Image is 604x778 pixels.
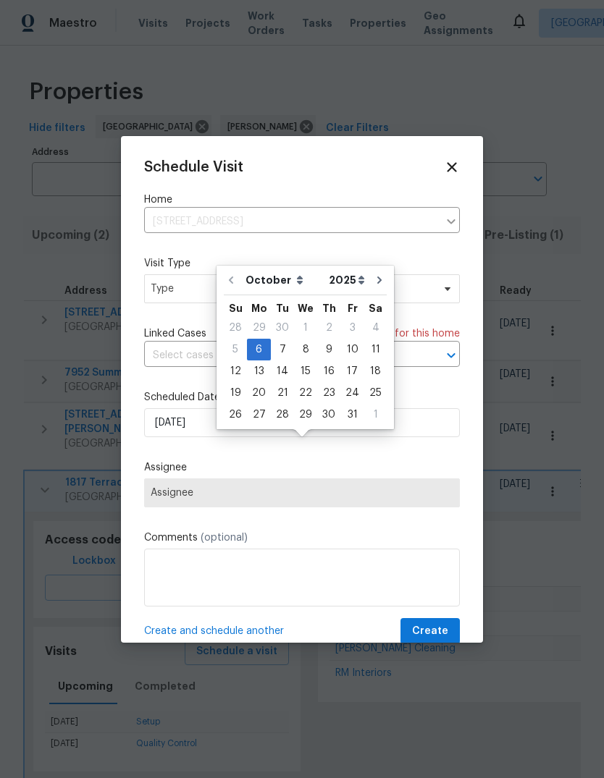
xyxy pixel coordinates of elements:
div: Wed Oct 15 2025 [294,360,317,382]
div: 25 [364,383,387,403]
div: 1 [364,405,387,425]
abbr: Sunday [229,303,243,313]
div: Fri Oct 24 2025 [340,382,364,404]
div: Sun Oct 12 2025 [224,360,247,382]
div: 14 [271,361,294,381]
div: 24 [340,383,364,403]
div: Mon Oct 27 2025 [247,404,271,426]
span: Schedule Visit [144,160,243,174]
div: 11 [364,339,387,360]
div: Thu Oct 30 2025 [317,404,340,426]
div: 7 [271,339,294,360]
abbr: Friday [348,303,358,313]
div: 17 [340,361,364,381]
div: 2 [317,318,340,338]
div: Wed Oct 01 2025 [294,317,317,339]
div: Tue Oct 14 2025 [271,360,294,382]
button: Open [441,345,461,365]
div: 29 [247,318,271,338]
div: Mon Oct 13 2025 [247,360,271,382]
div: 18 [364,361,387,381]
label: Assignee [144,460,460,475]
div: 5 [224,339,247,360]
label: Scheduled Date [144,390,460,405]
div: 4 [364,318,387,338]
div: Thu Oct 16 2025 [317,360,340,382]
div: 27 [247,405,271,425]
div: Tue Oct 21 2025 [271,382,294,404]
div: 20 [247,383,271,403]
div: Fri Oct 03 2025 [340,317,364,339]
div: Mon Oct 20 2025 [247,382,271,404]
abbr: Wednesday [298,303,314,313]
div: 28 [271,405,294,425]
div: Sun Oct 19 2025 [224,382,247,404]
div: 31 [340,405,364,425]
select: Month [242,269,325,291]
span: (optional) [201,533,248,543]
div: 28 [224,318,247,338]
input: M/D/YYYY [144,408,460,437]
abbr: Saturday [369,303,382,313]
select: Year [325,269,369,291]
div: 21 [271,383,294,403]
div: 3 [340,318,364,338]
div: 12 [224,361,247,381]
div: Wed Oct 08 2025 [294,339,317,360]
span: Type [151,282,432,296]
div: Thu Oct 23 2025 [317,382,340,404]
div: 16 [317,361,340,381]
div: Wed Oct 29 2025 [294,404,317,426]
abbr: Tuesday [276,303,289,313]
div: Mon Sep 29 2025 [247,317,271,339]
div: 23 [317,383,340,403]
div: 15 [294,361,317,381]
div: 13 [247,361,271,381]
div: Tue Oct 28 2025 [271,404,294,426]
div: Tue Oct 07 2025 [271,339,294,360]
button: Create [400,618,460,645]
div: 29 [294,405,317,425]
div: Sat Nov 01 2025 [364,404,387,426]
span: Linked Cases [144,326,206,341]
input: Enter in an address [144,211,438,233]
div: Fri Oct 10 2025 [340,339,364,360]
div: Thu Oct 09 2025 [317,339,340,360]
div: 30 [317,405,340,425]
abbr: Thursday [322,303,336,313]
label: Comments [144,530,460,545]
div: 8 [294,339,317,360]
span: Create and schedule another [144,624,284,638]
div: Sat Oct 25 2025 [364,382,387,404]
div: 10 [340,339,364,360]
div: 22 [294,383,317,403]
div: Sat Oct 18 2025 [364,360,387,382]
div: 19 [224,383,247,403]
div: Sun Oct 26 2025 [224,404,247,426]
abbr: Monday [251,303,267,313]
div: Sun Sep 28 2025 [224,317,247,339]
button: Go to previous month [220,266,242,295]
label: Visit Type [144,256,460,271]
button: Go to next month [369,266,390,295]
div: 30 [271,318,294,338]
div: Fri Oct 31 2025 [340,404,364,426]
div: Tue Sep 30 2025 [271,317,294,339]
span: Close [444,159,460,175]
div: Fri Oct 17 2025 [340,360,364,382]
span: Create [412,622,448,640]
label: Home [144,193,460,207]
div: Sat Oct 04 2025 [364,317,387,339]
div: 26 [224,405,247,425]
div: Sun Oct 05 2025 [224,339,247,360]
div: 6 [247,339,271,360]
div: Thu Oct 02 2025 [317,317,340,339]
div: 9 [317,339,340,360]
div: Mon Oct 06 2025 [247,339,271,360]
div: 1 [294,318,317,338]
div: Sat Oct 11 2025 [364,339,387,360]
span: Assignee [151,487,453,499]
input: Select cases [144,344,419,367]
div: Wed Oct 22 2025 [294,382,317,404]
